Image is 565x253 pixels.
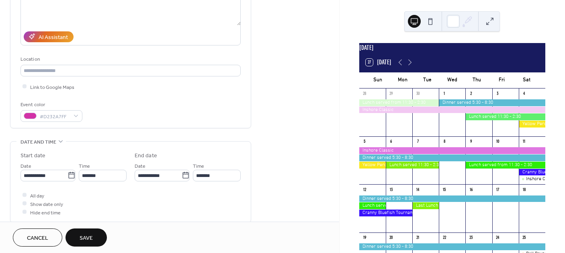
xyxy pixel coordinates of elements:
[519,176,545,183] div: Inshore Classic Awards
[439,99,545,106] div: Dinner served 5:30 - 8:30
[30,83,74,91] span: Link to Google Maps
[30,200,63,208] span: Show date only
[388,139,394,145] div: 6
[441,187,447,193] div: 15
[415,235,421,241] div: 21
[495,139,501,145] div: 10
[30,208,61,217] span: Hide end time
[359,202,386,209] div: Lunch served from 11:30 - 2:30
[27,234,48,243] span: Cancel
[441,235,447,241] div: 22
[40,112,70,121] span: #D232A7FF
[20,55,239,64] div: Location
[66,228,107,247] button: Save
[521,235,527,241] div: 25
[468,187,474,193] div: 16
[514,72,539,88] div: Sat
[521,139,527,145] div: 11
[468,91,474,97] div: 2
[20,152,45,160] div: Start date
[388,187,394,193] div: 13
[415,91,421,97] div: 30
[441,139,447,145] div: 8
[193,162,204,170] span: Time
[489,72,514,88] div: Fri
[13,228,62,247] button: Cancel
[495,91,501,97] div: 3
[390,72,415,88] div: Mon
[359,107,545,113] div: Inshore Classic
[24,31,74,42] button: AI Assistant
[468,139,474,145] div: 9
[519,169,545,176] div: Cranny Bluefish Tournament
[30,191,44,200] span: All day
[39,33,68,41] div: AI Assistant
[495,235,501,241] div: 24
[415,187,421,193] div: 14
[465,162,545,169] div: Lunch served from 11:30 - 2:30
[465,72,489,88] div: Thu
[362,187,368,193] div: 12
[415,72,440,88] div: Tue
[135,152,157,160] div: End date
[20,138,56,146] span: Date and time
[359,162,386,169] div: Yellow Perch Blitz
[440,72,465,88] div: Wed
[359,210,412,216] div: Cranny Bluefish Tournament
[80,234,93,243] span: Save
[359,99,439,106] div: Lunch served from 11:30 - 2:30
[363,57,394,68] button: 27[DATE]
[20,162,31,170] span: Date
[135,162,145,170] span: Date
[521,187,527,193] div: 18
[362,91,368,97] div: 28
[412,202,439,209] div: Last Lunch 11:30 - 2:30
[495,187,501,193] div: 17
[468,235,474,241] div: 23
[465,113,545,120] div: Lunch served 11:30 - 2:30
[359,43,545,53] div: [DATE]
[415,139,421,145] div: 7
[20,101,81,109] div: Event color
[359,147,545,154] div: Inshore Classic
[388,235,394,241] div: 20
[366,72,391,88] div: Sun
[362,235,368,241] div: 19
[388,91,394,97] div: 29
[359,154,545,161] div: Dinner served 5:30 - 8:30
[362,139,368,145] div: 5
[359,243,545,250] div: Dinner served 5:30 - 8:30
[79,162,90,170] span: Time
[521,91,527,97] div: 4
[359,195,545,202] div: Dinner served 5:30 - 8:30
[386,162,439,169] div: Lunch served 11:30 - 2:30
[519,121,545,128] div: Yellow Perch Blitz
[441,91,447,97] div: 1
